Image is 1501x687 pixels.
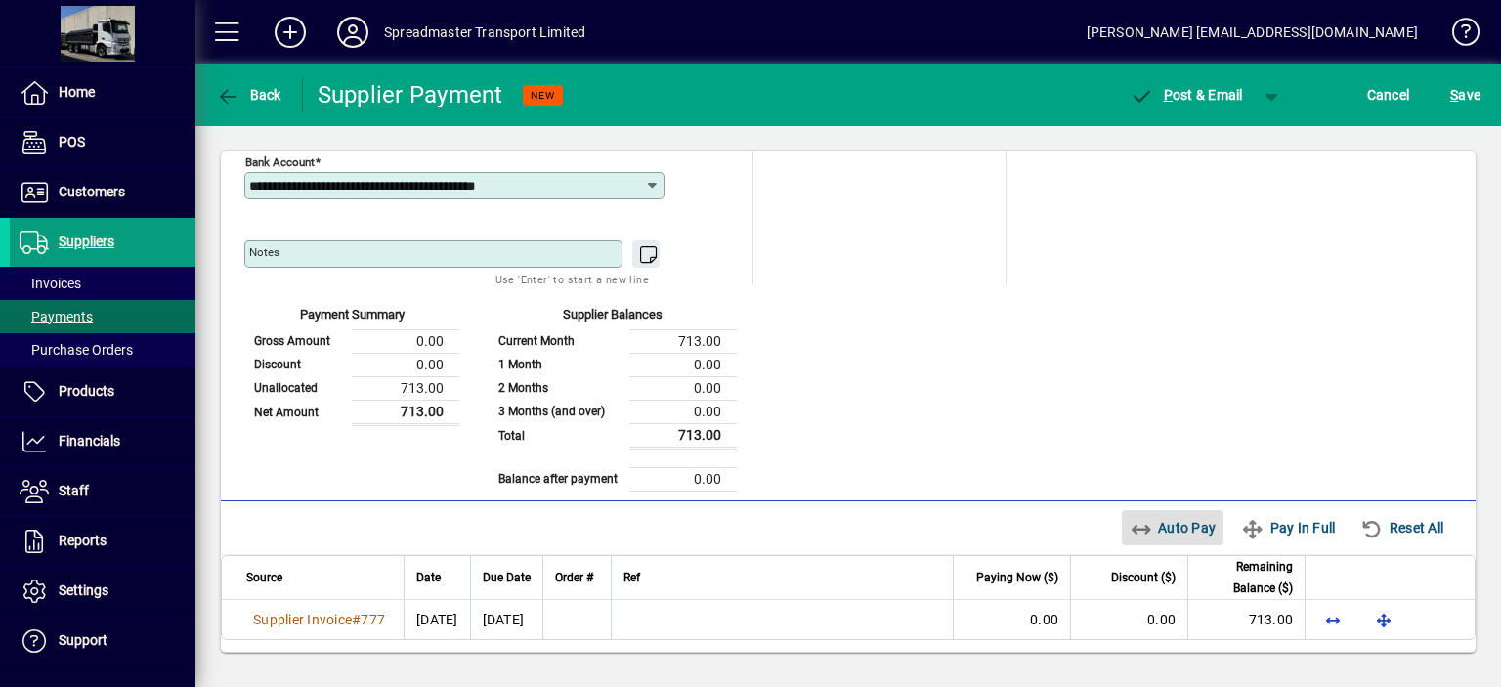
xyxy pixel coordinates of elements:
a: Purchase Orders [10,333,195,366]
span: Customers [59,184,125,199]
span: 713.00 [1249,612,1294,627]
div: Supplier Payment [318,79,503,110]
span: Back [216,87,281,103]
td: 2 Months [489,376,629,400]
span: Due Date [483,567,531,588]
button: Auto Pay [1122,510,1224,545]
a: Staff [10,467,195,516]
td: Balance after payment [489,467,629,491]
span: Date [416,567,441,588]
span: ave [1450,79,1480,110]
a: Reports [10,517,195,566]
button: Post & Email [1120,77,1253,112]
app-page-header-button: Back [195,77,303,112]
span: Cancel [1367,79,1410,110]
span: P [1164,87,1173,103]
button: Back [211,77,286,112]
span: Financials [59,433,120,449]
button: Cancel [1362,77,1415,112]
span: POS [59,134,85,150]
span: Reset All [1360,512,1443,543]
button: Pay In Full [1233,510,1343,545]
div: [PERSON_NAME] [EMAIL_ADDRESS][DOMAIN_NAME] [1087,17,1418,48]
span: Source [246,567,282,588]
span: Reports [59,533,107,548]
span: Staff [59,483,89,498]
span: Supplier Invoice [253,612,352,627]
td: Total [489,423,629,448]
td: 0.00 [629,467,737,491]
span: S [1450,87,1458,103]
div: Spreadmaster Transport Limited [384,17,585,48]
div: Payment Summary [244,305,459,329]
span: Remaining Balance ($) [1200,556,1293,599]
td: 713.00 [352,376,459,400]
td: 0.00 [352,329,459,353]
td: 0.00 [352,353,459,376]
a: Home [10,68,195,117]
a: Invoices [10,267,195,300]
span: Ref [623,567,640,588]
td: 713.00 [629,329,737,353]
app-page-summary-card: Supplier Balances [489,284,737,492]
td: 0.00 [629,400,737,423]
span: 0.00 [1147,612,1176,627]
td: 3 Months (and over) [489,400,629,423]
span: 777 [361,612,385,627]
td: Gross Amount [244,329,352,353]
td: Discount [244,353,352,376]
span: Pay In Full [1241,512,1335,543]
a: Support [10,617,195,666]
span: # [352,612,361,627]
a: Knowledge Base [1437,4,1477,67]
span: Settings [59,582,108,598]
a: Supplier Invoice#777 [246,609,392,630]
a: Products [10,367,195,416]
td: [DATE] [470,600,542,639]
span: Auto Pay [1130,512,1217,543]
td: 1 Month [489,353,629,376]
button: Save [1445,77,1485,112]
span: Purchase Orders [20,342,133,358]
span: [DATE] [416,612,458,627]
span: Payments [20,309,93,324]
a: Payments [10,300,195,333]
mat-hint: Use 'Enter' to start a new line [495,268,649,290]
span: Discount ($) [1111,567,1176,588]
span: Home [59,84,95,100]
td: 713.00 [629,423,737,448]
span: Suppliers [59,234,114,249]
button: Profile [322,15,384,50]
td: Net Amount [244,400,352,424]
td: 713.00 [352,400,459,424]
span: Paying Now ($) [976,567,1058,588]
span: ost & Email [1130,87,1243,103]
mat-label: Bank Account [245,155,315,169]
a: Financials [10,417,195,466]
span: Invoices [20,276,81,291]
td: Current Month [489,329,629,353]
td: 0.00 [629,353,737,376]
button: Reset All [1352,510,1451,545]
mat-label: Notes [249,245,279,259]
span: Support [59,632,107,648]
span: Products [59,383,114,399]
span: NEW [531,89,555,102]
app-page-summary-card: Payment Summary [244,284,459,426]
td: 0.00 [629,376,737,400]
button: Add [259,15,322,50]
a: Customers [10,168,195,217]
a: POS [10,118,195,167]
td: Unallocated [244,376,352,400]
div: Supplier Balances [489,305,737,329]
a: Settings [10,567,195,616]
span: 0.00 [1030,612,1058,627]
span: Order # [555,567,593,588]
